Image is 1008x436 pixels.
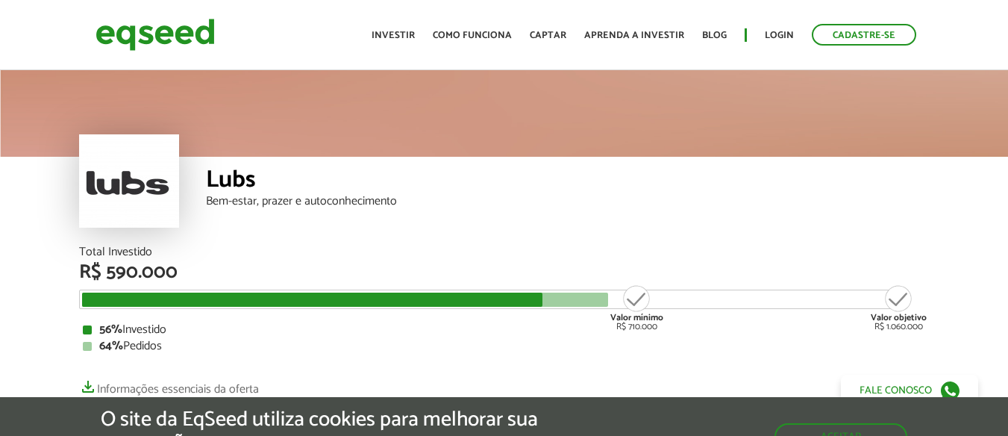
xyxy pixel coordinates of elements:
div: Total Investido [79,246,930,258]
strong: Valor objetivo [871,311,927,325]
div: Pedidos [83,340,926,352]
a: Blog [702,31,727,40]
img: EqSeed [96,15,215,54]
a: Como funciona [433,31,512,40]
a: Captar [530,31,566,40]
div: Bem-estar, prazer e autoconhecimento [206,196,930,208]
div: R$ 590.000 [79,263,930,282]
div: R$ 1.060.000 [871,284,927,331]
div: R$ 710.000 [609,284,665,331]
div: Lubs [206,168,930,196]
a: Aprenda a investir [584,31,684,40]
a: Investir [372,31,415,40]
strong: 64% [99,336,123,356]
strong: 56% [99,320,122,340]
a: Informações essenciais da oferta [79,375,259,396]
strong: Valor mínimo [610,311,663,325]
a: Fale conosco [841,375,978,406]
a: Cadastre-se [812,24,916,46]
div: Investido [83,324,926,336]
a: Login [765,31,794,40]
